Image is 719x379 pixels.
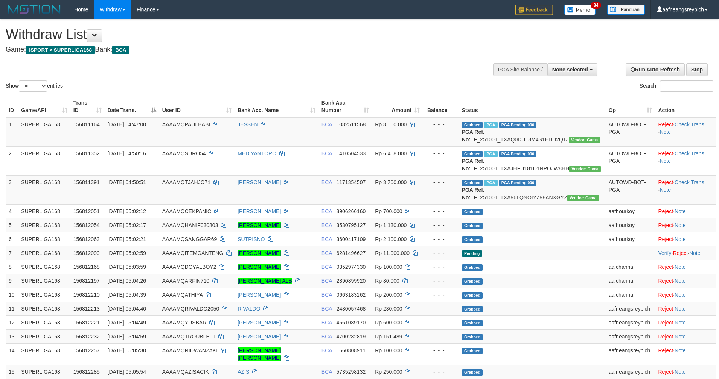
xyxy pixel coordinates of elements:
span: BCA [321,320,332,326]
span: ISPORT > SUPERLIGA168 [26,46,95,54]
span: BCA [321,121,332,127]
span: Grabbed [462,334,483,340]
td: 5 [6,218,18,232]
span: Marked by aafnonsreyleab [484,122,497,128]
span: [DATE] 04:50:51 [108,179,146,185]
span: Copy 3530795127 to clipboard [336,222,366,228]
span: 156812210 [73,292,100,298]
span: Copy 6281496627 to clipboard [336,250,366,256]
span: 34 [591,2,601,9]
td: · [655,315,716,329]
td: aafneangsreypich [606,365,655,379]
span: AAAAMQAZISACIK [162,369,209,375]
span: Grabbed [462,369,483,376]
span: AAAAMQSURO54 [162,150,206,156]
span: Vendor URL: https://trx31.1velocity.biz [569,166,601,172]
a: Reject [658,278,673,284]
span: BCA [321,208,332,214]
td: 9 [6,274,18,288]
span: [DATE] 05:04:40 [108,306,146,312]
td: 12 [6,315,18,329]
span: [DATE] 05:04:49 [108,320,146,326]
td: aafneangsreypich [606,315,655,329]
a: [PERSON_NAME] [238,250,281,256]
td: · [655,343,716,365]
span: AAAAMQRIVALDO2050 [162,306,219,312]
a: Reject [658,121,673,127]
span: Grabbed [462,292,483,299]
a: Verify [658,250,671,256]
td: TF_251001_TXAQ0DUL8M4S1EDD2Q1J [459,117,606,147]
a: Note [675,208,686,214]
span: AAAAMQTROUBLE01 [162,334,216,340]
a: Check Trans [675,150,704,156]
span: Vendor URL: https://trx31.1velocity.biz [567,195,599,201]
td: AUTOWD-BOT-PGA [606,117,655,147]
a: Reject [658,369,673,375]
span: [DATE] 05:04:59 [108,334,146,340]
td: · · [655,175,716,204]
th: Status [459,96,606,117]
span: [DATE] 05:02:12 [108,208,146,214]
span: Copy 2890899920 to clipboard [336,278,366,284]
span: Grabbed [462,209,483,215]
td: · [655,274,716,288]
td: · [655,302,716,315]
td: aafneangsreypich [606,343,655,365]
span: AAAAMQTJAHJO71 [162,179,210,185]
td: SUPERLIGA168 [18,315,70,329]
td: · [655,365,716,379]
span: 156812257 [73,347,100,353]
span: Rp 100.000 [375,264,402,270]
span: Grabbed [462,348,483,354]
td: · · [655,246,716,260]
td: SUPERLIGA168 [18,146,70,175]
div: - - - [426,305,455,312]
a: Reject [658,306,673,312]
td: SUPERLIGA168 [18,343,70,365]
select: Showentries [19,80,47,92]
span: BCA [321,264,332,270]
span: PGA Pending [499,180,537,186]
a: Reject [658,292,673,298]
a: Reject [658,179,673,185]
a: AZIS [238,369,249,375]
a: Note [675,306,686,312]
a: [PERSON_NAME] [238,264,281,270]
th: Bank Acc. Number: activate to sort column ascending [318,96,372,117]
a: [PERSON_NAME] [238,222,281,228]
span: Copy 2480057468 to clipboard [336,306,366,312]
a: Reject [658,264,673,270]
span: Grabbed [462,223,483,229]
div: - - - [426,121,455,128]
span: Grabbed [462,236,483,243]
a: RIVALDO [238,306,260,312]
td: · [655,232,716,246]
a: Note [660,158,671,164]
div: - - - [426,291,455,299]
td: SUPERLIGA168 [18,365,70,379]
span: Rp 151.489 [375,334,402,340]
span: 156812051 [73,208,100,214]
h1: Withdraw List [6,27,472,42]
a: Reject [658,222,673,228]
a: Note [675,278,686,284]
td: SUPERLIGA168 [18,274,70,288]
div: - - - [426,235,455,243]
span: BCA [321,347,332,353]
a: SUTRISNO [238,236,265,242]
td: AUTOWD-BOT-PGA [606,146,655,175]
span: AAAAMQATHIYA [162,292,203,298]
div: - - - [426,333,455,340]
span: 156811391 [73,179,100,185]
a: Note [660,187,671,193]
td: · [655,218,716,232]
span: [DATE] 05:04:26 [108,278,146,284]
td: 8 [6,260,18,274]
span: Copy 4700282819 to clipboard [336,334,366,340]
a: Check Trans [675,179,704,185]
th: Game/API: activate to sort column ascending [18,96,70,117]
span: AAAAMQHANIF030803 [162,222,218,228]
span: Copy 1660808911 to clipboard [336,347,366,353]
b: PGA Ref. No: [462,158,484,171]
